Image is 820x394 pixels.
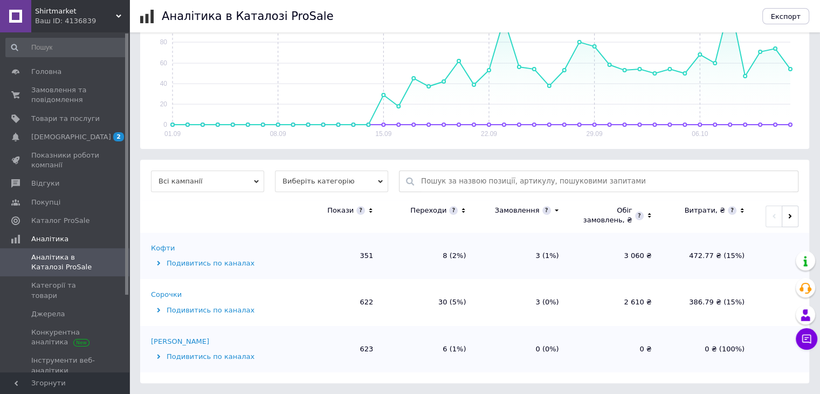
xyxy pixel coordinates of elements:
text: 22.09 [481,130,497,138]
span: [DEMOGRAPHIC_DATA] [31,132,111,142]
span: Джерела [31,309,65,319]
td: 0 ₴ (100%) [663,326,755,372]
span: Відгуки [31,179,59,188]
td: 3 (1%) [477,233,569,279]
td: 6 (1%) [384,326,477,372]
text: 80 [160,38,168,46]
span: Всі кампанії [151,171,264,192]
div: Подивитись по каналах [151,259,288,268]
td: 386.79 ₴ (15%) [663,279,755,325]
td: 351 [291,233,384,279]
span: Замовлення та повідомлення [31,85,100,105]
div: Подивитись по каналах [151,352,288,362]
text: 08.09 [270,130,286,138]
span: Каталог ProSale [31,216,89,226]
span: Експорт [771,12,801,21]
span: Аналітика [31,234,68,244]
td: 0 (0%) [477,326,569,372]
div: Витрати, ₴ [684,206,725,215]
td: 622 [291,279,384,325]
text: 0 [163,121,167,128]
button: Чат з покупцем [796,328,817,350]
span: Покупці [31,198,60,207]
span: Товари та послуги [31,114,100,124]
span: Показники роботи компанії [31,151,100,170]
td: 0 ₴ [570,326,663,372]
text: 29.09 [586,130,602,138]
span: Категорії та товари [31,281,100,300]
div: Ваш ID: 4136839 [35,16,129,26]
text: 60 [160,59,168,67]
div: Замовлення [495,206,540,215]
td: 3 060 ₴ [570,233,663,279]
td: 8 (2%) [384,233,477,279]
td: 3 (0%) [477,279,569,325]
input: Пошук [5,38,127,57]
text: 06.10 [692,130,708,138]
td: 30 (5%) [384,279,477,325]
text: 15.09 [375,130,391,138]
div: Подивитись по каналах [151,305,288,315]
div: Покази [327,206,354,215]
div: Обіг замовлень, ₴ [581,206,632,225]
span: 2 [113,132,124,141]
span: Аналітика в Каталозі ProSale [31,253,100,272]
td: 623 [291,326,384,372]
span: Інструменти веб-аналітики [31,356,100,375]
div: Кофти [151,243,175,253]
td: 2 610 ₴ [570,279,663,325]
span: Головна [31,67,61,77]
span: Виберіть категорію [275,171,388,192]
td: 472.77 ₴ (15%) [663,233,755,279]
span: Shirtmarket [35,6,116,16]
h1: Аналітика в Каталозі ProSale [162,10,333,23]
div: Сорочки [151,290,182,300]
text: 01.09 [164,130,181,138]
button: Експорт [762,8,810,24]
text: 40 [160,80,168,87]
span: Конкурентна аналітика [31,328,100,347]
div: [PERSON_NAME] [151,337,209,347]
input: Пошук за назвою позиції, артикулу, пошуковими запитами [421,171,793,192]
text: 20 [160,100,168,108]
div: Переходи [410,206,446,215]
